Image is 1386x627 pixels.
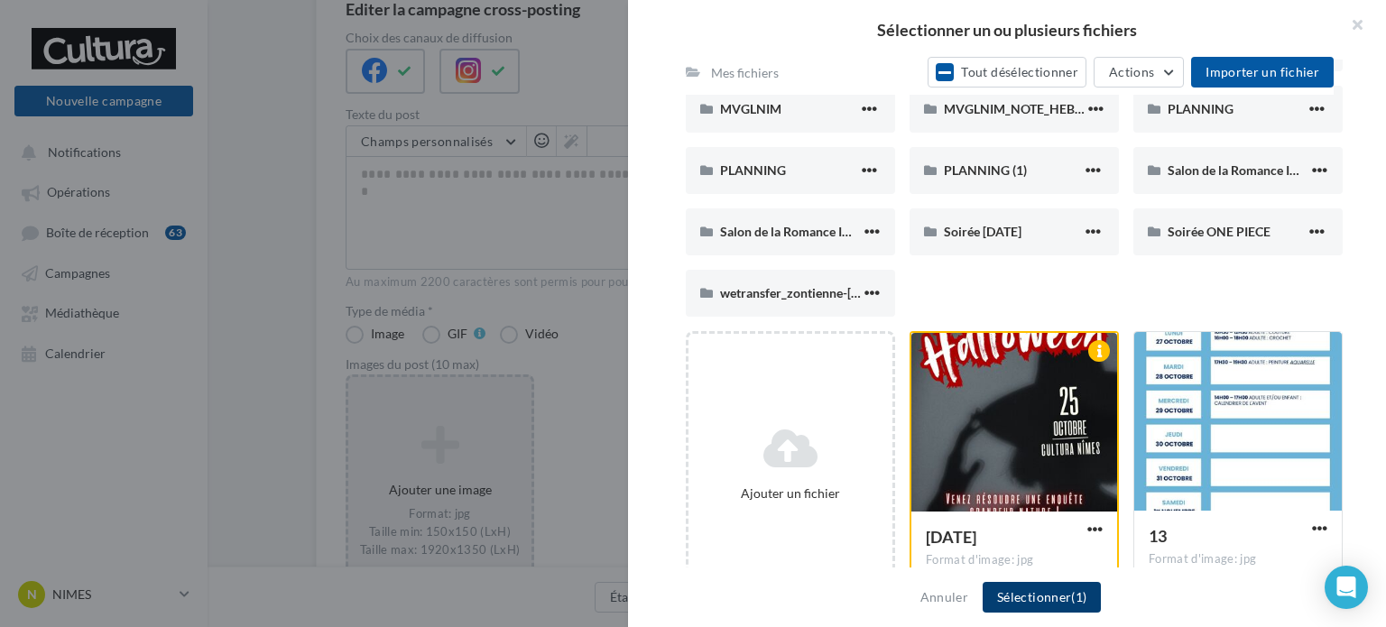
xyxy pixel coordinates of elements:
[720,101,781,116] span: MVGLNIM
[926,527,976,547] span: Halloween 2025
[944,224,1021,239] span: Soirée [DATE]
[928,57,1086,88] button: Tout désélectionner
[944,162,1027,178] span: PLANNING (1)
[1191,57,1334,88] button: Importer un fichier
[1149,551,1327,567] div: Format d'image: jpg
[926,552,1103,568] div: Format d'image: jpg
[1168,224,1270,239] span: Soirée ONE PIECE
[1168,101,1234,116] span: PLANNING
[657,22,1357,38] h2: Sélectionner un ou plusieurs fichiers
[696,484,885,503] div: Ajouter un fichier
[1109,64,1154,79] span: Actions
[913,586,975,608] button: Annuler
[720,285,993,300] span: wetransfer_zontienne-[DATE]_2024-11-14_1437
[1325,566,1368,609] div: Open Intercom Messenger
[1206,64,1319,79] span: Importer un fichier
[1071,589,1086,604] span: (1)
[983,582,1101,613] button: Sélectionner(1)
[944,101,1132,116] span: MVGLNIM_NOTE_HEBDO_S14-4
[720,162,786,178] span: PLANNING
[711,64,779,82] div: Mes fichiers
[1094,57,1184,88] button: Actions
[720,224,874,239] span: Salon de la Romance INSTA
[1168,162,1322,178] span: Salon de la Romance INSTA
[1149,526,1167,546] span: 13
